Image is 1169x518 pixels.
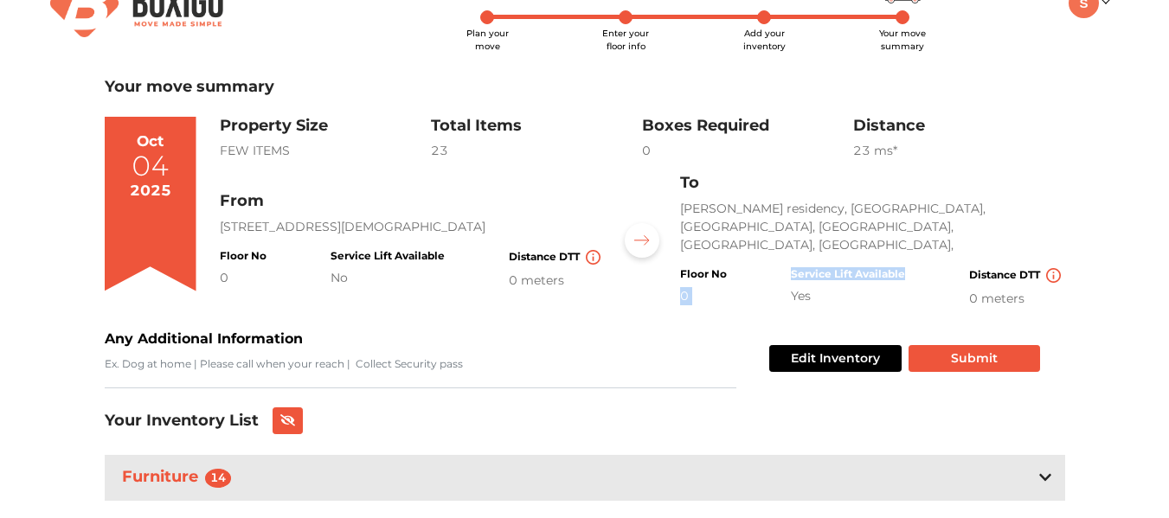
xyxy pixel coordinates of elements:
h4: Floor No [220,250,267,262]
span: Add your inventory [743,28,786,52]
h3: Your move summary [105,78,1065,97]
div: 0 meters [509,272,604,290]
h4: Service Lift Available [791,268,905,280]
div: 0 [680,287,727,305]
p: [STREET_ADDRESS][DEMOGRAPHIC_DATA] [220,218,604,236]
span: 14 [205,469,232,488]
h4: Service Lift Available [331,250,445,262]
h3: From [220,192,604,211]
div: 0 meters [969,290,1064,308]
h3: Your Inventory List [105,412,259,431]
div: Oct [137,131,164,153]
div: 23 [431,142,642,160]
span: Enter your floor info [602,28,649,52]
h3: Property Size [220,117,431,136]
span: Plan your move [466,28,509,52]
h4: Distance DTT [509,250,604,265]
div: 04 [132,152,170,180]
h3: Total Items [431,117,642,136]
h4: Floor No [680,268,727,280]
h3: Distance [853,117,1064,136]
div: No [331,269,445,287]
div: 0 [642,142,853,160]
button: Edit Inventory [769,345,902,372]
h3: To [680,174,1064,193]
div: 2025 [130,180,171,202]
div: 0 [220,269,267,287]
div: 23 m s* [853,142,1064,160]
h4: Distance DTT [969,268,1064,283]
h3: Boxes Required [642,117,853,136]
h3: Furniture [119,464,242,491]
button: Submit [909,345,1040,372]
div: FEW ITEMS [220,142,431,160]
span: Your move summary [879,28,926,52]
div: Yes [791,287,905,305]
p: [PERSON_NAME] residency, [GEOGRAPHIC_DATA], [GEOGRAPHIC_DATA], [GEOGRAPHIC_DATA], [GEOGRAPHIC_DAT... [680,200,1064,254]
b: Any Additional Information [105,330,303,347]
